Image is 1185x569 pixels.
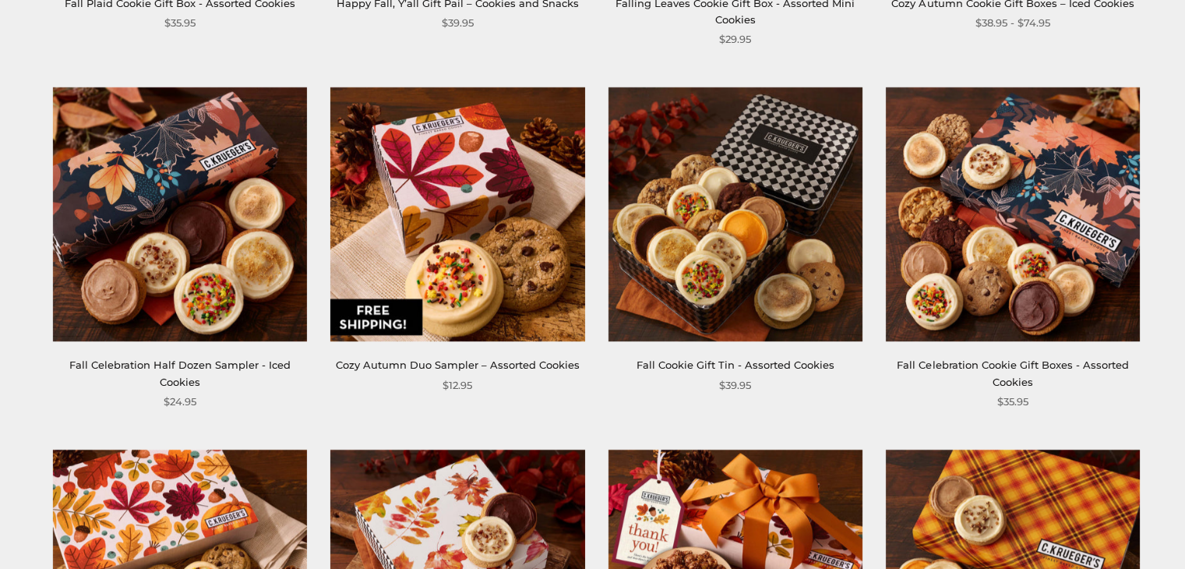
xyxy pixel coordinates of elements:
img: Fall Celebration Cookie Gift Boxes - Assorted Cookies [886,87,1140,341]
img: Cozy Autumn Duo Sampler – Assorted Cookies [330,87,584,341]
iframe: Sign Up via Text for Offers [12,510,161,557]
a: Cozy Autumn Duo Sampler – Assorted Cookies [336,359,580,371]
span: $35.95 [164,15,196,31]
span: $35.95 [997,394,1028,410]
a: Fall Celebration Cookie Gift Boxes - Assorted Cookies [897,359,1128,387]
span: $24.95 [164,394,196,410]
span: $12.95 [443,377,472,394]
span: $39.95 [719,377,751,394]
img: Fall Celebration Half Dozen Sampler - Iced Cookies [53,87,307,341]
span: $38.95 - $74.95 [975,15,1050,31]
a: Fall Celebration Half Dozen Sampler - Iced Cookies [69,359,291,387]
span: $39.95 [442,15,474,31]
img: Fall Cookie Gift Tin - Assorted Cookies [608,87,862,341]
span: $29.95 [719,31,751,48]
a: Fall Cookie Gift Tin - Assorted Cookies [608,87,862,341]
a: Fall Cookie Gift Tin - Assorted Cookies [637,359,834,371]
